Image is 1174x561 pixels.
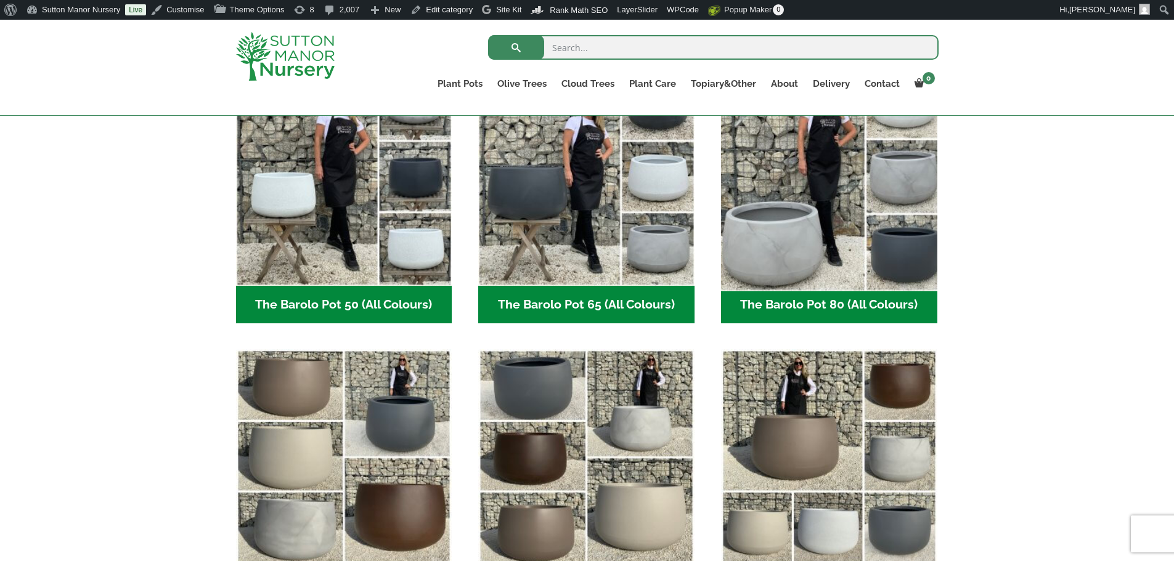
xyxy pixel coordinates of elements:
[236,70,452,323] a: Visit product category The Barolo Pot 50 (All Colours)
[1069,5,1135,14] span: [PERSON_NAME]
[764,75,805,92] a: About
[805,75,857,92] a: Delivery
[683,75,764,92] a: Topiary&Other
[236,286,452,324] h2: The Barolo Pot 50 (All Colours)
[550,6,608,15] span: Rank Math SEO
[490,75,554,92] a: Olive Trees
[907,75,939,92] a: 0
[857,75,907,92] a: Contact
[478,286,695,324] h2: The Barolo Pot 65 (All Colours)
[496,5,521,14] span: Site Kit
[125,4,146,15] a: Live
[488,35,939,60] input: Search...
[554,75,622,92] a: Cloud Trees
[478,70,695,286] img: The Barolo Pot 65 (All Colours)
[773,4,784,15] span: 0
[430,75,490,92] a: Plant Pots
[923,72,935,84] span: 0
[715,64,942,291] img: The Barolo Pot 80 (All Colours)
[478,70,695,323] a: Visit product category The Barolo Pot 65 (All Colours)
[622,75,683,92] a: Plant Care
[721,70,937,323] a: Visit product category The Barolo Pot 80 (All Colours)
[721,286,937,324] h2: The Barolo Pot 80 (All Colours)
[236,70,452,286] img: The Barolo Pot 50 (All Colours)
[236,32,335,81] img: logo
